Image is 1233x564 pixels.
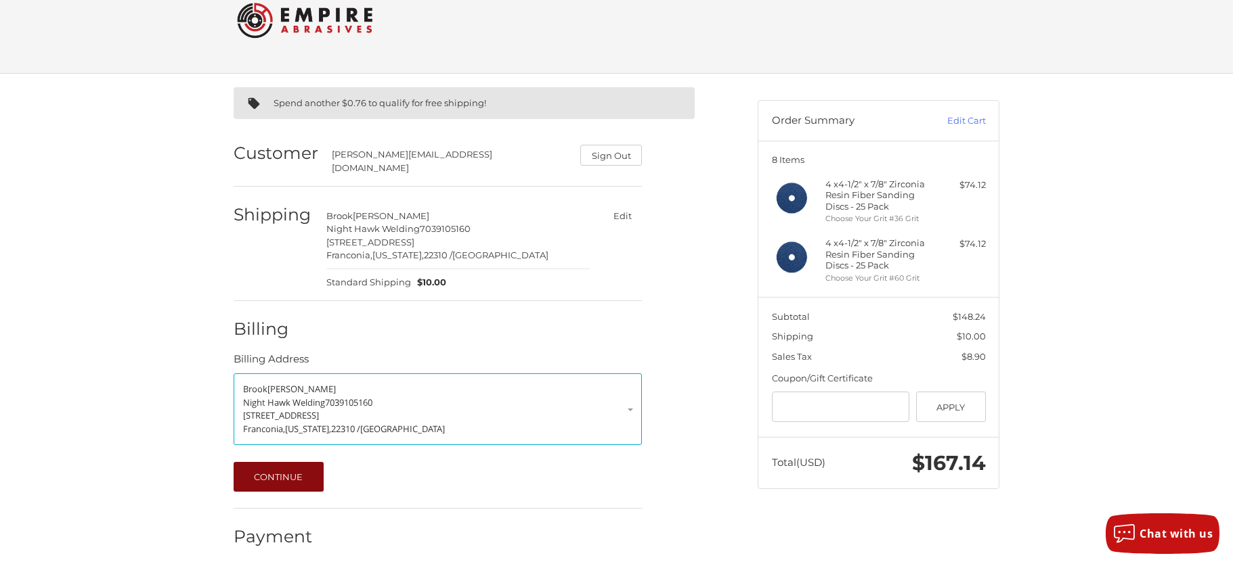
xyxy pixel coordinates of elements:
[234,352,309,373] legend: Billing Address
[353,210,429,221] span: [PERSON_NAME]
[325,396,372,408] span: 7039105160
[825,273,929,284] li: Choose Your Grit #60 Grit
[234,462,324,492] button: Continue
[326,223,420,234] span: Night Hawk Welding
[772,351,812,362] span: Sales Tax
[411,276,447,289] span: $10.00
[331,423,360,435] span: 22310 /
[580,145,642,166] button: Sign Out
[234,526,313,547] h2: Payment
[326,250,372,260] span: Franconia,
[932,179,986,192] div: $74.12
[420,223,471,234] span: 7039105160
[267,383,336,395] span: [PERSON_NAME]
[912,450,986,475] span: $167.14
[326,210,353,221] span: Brook
[772,311,810,322] span: Subtotal
[360,423,445,435] span: [GEOGRAPHIC_DATA]
[957,331,986,342] span: $10.00
[916,392,986,422] button: Apply
[424,250,452,260] span: 22310 /
[772,372,986,385] div: Coupon/Gift Certificate
[917,114,986,128] a: Edit Cart
[326,237,414,248] span: [STREET_ADDRESS]
[961,351,986,362] span: $8.90
[452,250,548,260] span: [GEOGRAPHIC_DATA]
[234,143,318,164] h2: Customer
[772,456,825,469] span: Total (USD)
[243,396,325,408] span: Night Hawk Welding
[234,319,313,339] h2: Billing
[772,154,986,165] h3: 8 Items
[825,213,929,225] li: Choose Your Grit #36 Grit
[953,311,986,322] span: $148.24
[243,383,267,395] span: Brook
[274,97,486,108] span: Spend another $0.76 to qualify for free shipping!
[603,206,642,226] button: Edit
[772,114,917,128] h3: Order Summary
[932,237,986,251] div: $74.12
[326,276,411,289] span: Standard Shipping
[772,392,910,422] input: Gift Certificate or Coupon Code
[1106,513,1219,554] button: Chat with us
[332,148,567,174] div: [PERSON_NAME][EMAIL_ADDRESS][DOMAIN_NAME]
[234,373,642,445] a: Enter or select a different address
[772,331,813,342] span: Shipping
[825,179,929,212] h4: 4 x 4-1/2" x 7/8" Zirconia Resin Fiber Sanding Discs - 25 Pack
[825,237,929,271] h4: 4 x 4-1/2" x 7/8" Zirconia Resin Fiber Sanding Discs - 25 Pack
[372,250,424,260] span: [US_STATE],
[243,423,285,435] span: Franconia,
[243,409,319,421] span: [STREET_ADDRESS]
[1140,526,1213,541] span: Chat with us
[234,204,313,225] h2: Shipping
[285,423,331,435] span: [US_STATE],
